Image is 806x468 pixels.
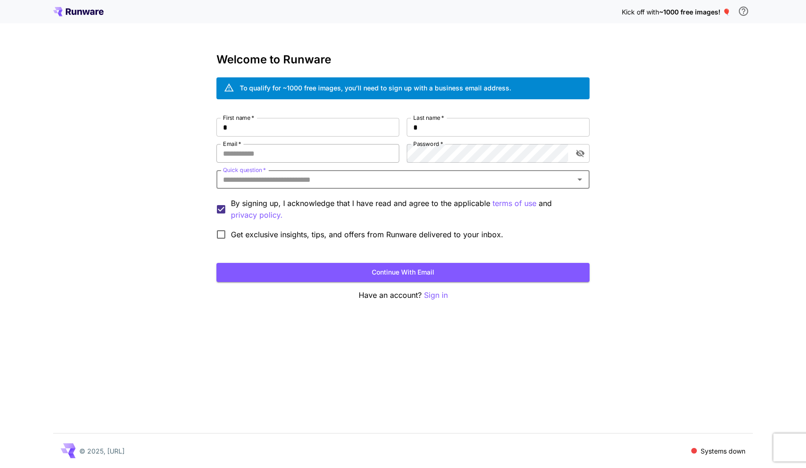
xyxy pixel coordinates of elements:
button: By signing up, I acknowledge that I have read and agree to the applicable terms of use and [231,209,283,221]
button: By signing up, I acknowledge that I have read and agree to the applicable and privacy policy. [493,198,536,209]
span: Kick off with [622,8,659,16]
button: Open [573,173,586,186]
label: Email [223,140,241,148]
p: privacy policy. [231,209,283,221]
button: Sign in [424,289,448,301]
label: Quick question [223,166,266,174]
button: toggle password visibility [572,145,589,162]
p: © 2025, [URL] [79,446,125,456]
h3: Welcome to Runware [216,53,590,66]
div: To qualify for ~1000 free images, you’ll need to sign up with a business email address. [240,83,511,93]
span: Get exclusive insights, tips, and offers from Runware delivered to your inbox. [231,229,503,240]
button: In order to qualify for free credit, you need to sign up with a business email address and click ... [734,2,753,21]
p: terms of use [493,198,536,209]
p: Systems down [701,446,745,456]
p: By signing up, I acknowledge that I have read and agree to the applicable and [231,198,582,221]
p: Have an account? [216,289,590,301]
label: Password [413,140,443,148]
label: Last name [413,114,444,122]
label: First name [223,114,254,122]
span: ~1000 free images! 🎈 [659,8,730,16]
button: Continue with email [216,263,590,282]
